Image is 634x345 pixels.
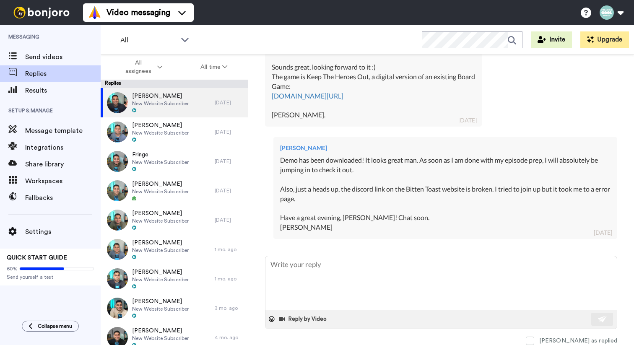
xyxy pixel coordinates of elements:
[132,188,189,195] span: New Website Subscriber
[107,239,128,260] img: 48dc751e-15e4-4b40-a70b-fde4ee43a450-thumb.jpg
[215,334,244,341] div: 4 mo. ago
[101,117,248,147] a: [PERSON_NAME]New Website Subscriber[DATE]
[107,151,128,172] img: 585420a9-613e-4858-aea9-50c60ace9d18-thumb.jpg
[132,327,189,335] span: [PERSON_NAME]
[25,227,101,237] span: Settings
[580,31,629,48] button: Upgrade
[101,80,248,88] div: Replies
[7,255,67,261] span: QUICK START GUIDE
[132,276,189,283] span: New Website Subscriber
[132,335,189,342] span: New Website Subscriber
[25,86,101,96] span: Results
[102,55,182,79] button: All assignees
[101,205,248,235] a: [PERSON_NAME]New Website Subscriber[DATE]
[107,210,128,231] img: b9fa4640-5485-4dbf-b5a3-791626b9fa47-thumb.jpg
[272,92,343,100] a: [DOMAIN_NAME][URL]
[132,92,189,100] span: [PERSON_NAME]
[101,235,248,264] a: [PERSON_NAME]New Website Subscriber1 mo. ago
[132,121,189,130] span: [PERSON_NAME]
[215,129,244,135] div: [DATE]
[215,275,244,282] div: 1 mo. ago
[7,265,18,272] span: 60%
[531,31,572,48] button: Invite
[215,158,244,165] div: [DATE]
[107,180,128,201] img: 9c075419-7f5a-4a4f-886a-322c9d60562d-thumb.jpg
[272,43,475,120] div: Hi [PERSON_NAME], Sounds great, looking forward to it :) The game is Keep The Heroes Out, a digit...
[132,150,189,159] span: Fringe
[88,6,101,19] img: vm-color.svg
[215,217,244,223] div: [DATE]
[107,298,128,319] img: e331bb5b-62d0-410d-ac39-27aee93122fc-thumb.jpg
[280,156,611,232] div: Demo has been downloaded! It looks great man. As soon as I am done with my episode prep, I will a...
[101,293,248,323] a: [PERSON_NAME]New Website Subscriber3 mo. ago
[458,116,477,125] div: [DATE]
[25,176,101,186] span: Workspaces
[539,337,617,345] div: [PERSON_NAME] as replied
[132,268,189,276] span: [PERSON_NAME]
[215,187,244,194] div: [DATE]
[101,88,248,117] a: [PERSON_NAME]New Website Subscriber[DATE]
[101,264,248,293] a: [PERSON_NAME]New Website Subscriber1 mo. ago
[278,313,329,325] button: Reply by Video
[25,52,101,62] span: Send videos
[132,297,189,306] span: [PERSON_NAME]
[101,147,248,176] a: FringeNew Website Subscriber[DATE]
[280,144,611,152] div: [PERSON_NAME]
[107,7,170,18] span: Video messaging
[215,246,244,253] div: 1 mo. ago
[132,239,189,247] span: [PERSON_NAME]
[122,59,156,75] span: All assignees
[107,122,128,143] img: 597eff12-b9ff-4154-b1f9-7edbd0d8e982-thumb.jpg
[25,159,101,169] span: Share library
[132,159,189,166] span: New Website Subscriber
[25,126,101,136] span: Message template
[101,176,248,205] a: [PERSON_NAME]New Website Subscriber[DATE]
[132,218,189,224] span: New Website Subscriber
[215,305,244,311] div: 3 mo. ago
[598,316,607,322] img: send-white.svg
[132,306,189,312] span: New Website Subscriber
[25,193,101,203] span: Fallbacks
[132,247,189,254] span: New Website Subscriber
[38,323,72,329] span: Collapse menu
[132,209,189,218] span: [PERSON_NAME]
[132,130,189,136] span: New Website Subscriber
[182,60,247,75] button: All time
[120,35,177,45] span: All
[594,228,612,237] div: [DATE]
[25,69,101,79] span: Replies
[132,100,189,107] span: New Website Subscriber
[107,268,128,289] img: 5503c079-8434-43eb-b459-1195c101dd54-thumb.jpg
[25,143,101,153] span: Integrations
[22,321,79,332] button: Collapse menu
[10,7,73,18] img: bj-logo-header-white.svg
[7,274,94,280] span: Send yourself a test
[107,92,128,113] img: c4965c2b-0330-4603-9b6c-f50cb49e8353-thumb.jpg
[132,180,189,188] span: [PERSON_NAME]
[215,99,244,106] div: [DATE]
